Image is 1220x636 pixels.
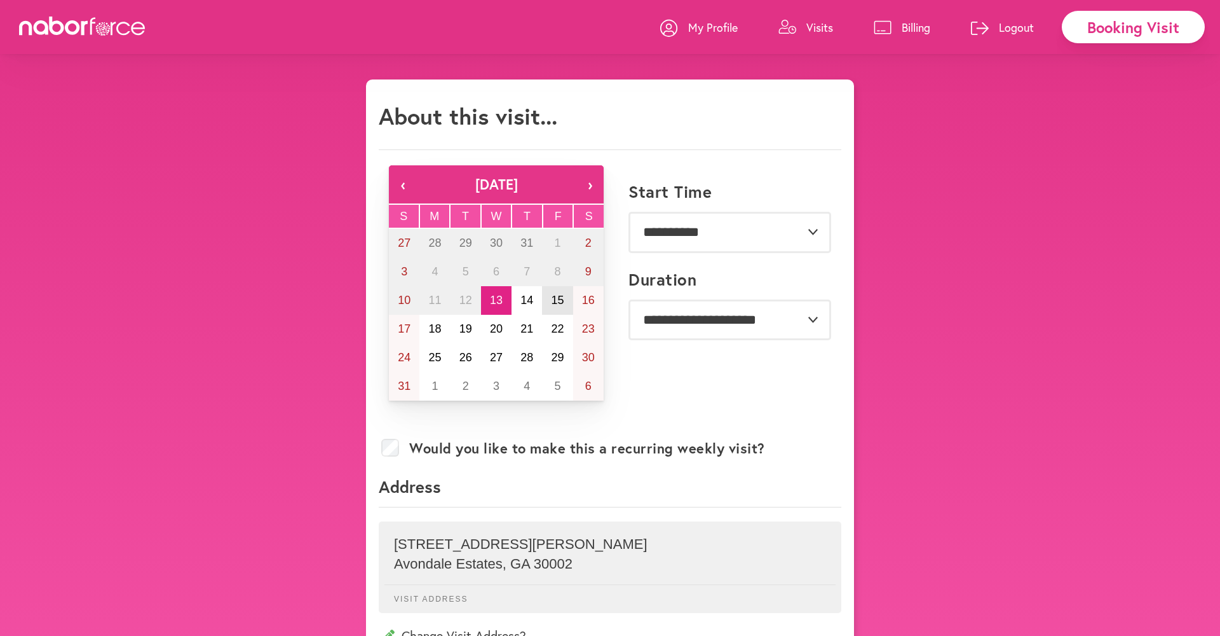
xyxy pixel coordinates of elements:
[778,8,833,46] a: Visits
[379,476,841,508] p: Address
[389,372,419,401] button: August 31, 2025
[451,229,481,258] button: July 29, 2025
[451,343,481,372] button: August 26, 2025
[491,210,502,223] abbr: Wednesday
[481,343,512,372] button: August 27, 2025
[806,20,833,35] p: Visits
[409,440,765,457] label: Would you like to make this a recurring weekly visit?
[573,372,604,401] button: September 6, 2025
[524,210,531,223] abbr: Thursday
[481,315,512,343] button: August 20, 2025
[542,229,573,258] button: August 1, 2025
[512,258,542,286] button: August 7, 2025
[490,322,503,335] abbr: August 20, 2025
[389,286,419,315] button: August 10, 2025
[520,294,533,307] abbr: August 14, 2025
[389,165,417,204] button: ‹
[463,265,469,278] abbr: August 5, 2025
[481,229,512,258] button: July 30, 2025
[628,270,696,289] label: Duration
[542,343,573,372] button: August 29, 2025
[1062,11,1205,43] div: Booking Visit
[902,20,930,35] p: Billing
[419,343,450,372] button: August 25, 2025
[493,380,499,392] abbr: September 3, 2025
[419,229,450,258] button: July 28, 2025
[660,8,738,46] a: My Profile
[520,351,533,364] abbr: August 28, 2025
[542,372,573,401] button: September 5, 2025
[585,237,592,249] abbr: August 2, 2025
[512,315,542,343] button: August 21, 2025
[428,237,441,249] abbr: July 28, 2025
[524,380,530,392] abbr: September 4, 2025
[573,258,604,286] button: August 9, 2025
[389,229,419,258] button: July 27, 2025
[555,237,561,249] abbr: August 1, 2025
[481,286,512,315] button: August 13, 2025
[389,258,419,286] button: August 3, 2025
[398,237,410,249] abbr: July 27, 2025
[463,380,469,392] abbr: September 2, 2025
[585,265,592,278] abbr: August 9, 2025
[459,322,472,335] abbr: August 19, 2025
[512,286,542,315] button: August 14, 2025
[585,210,593,223] abbr: Saturday
[552,351,564,364] abbr: August 29, 2025
[451,258,481,286] button: August 5, 2025
[582,322,595,335] abbr: August 23, 2025
[490,351,503,364] abbr: August 27, 2025
[398,380,410,392] abbr: August 31, 2025
[490,237,503,249] abbr: July 30, 2025
[520,237,533,249] abbr: July 31, 2025
[971,8,1034,46] a: Logout
[459,237,472,249] abbr: July 29, 2025
[573,315,604,343] button: August 23, 2025
[384,584,836,604] p: Visit Address
[419,286,450,315] button: August 11, 2025
[379,102,557,130] h1: About this visit...
[585,380,592,392] abbr: September 6, 2025
[493,265,499,278] abbr: August 6, 2025
[628,182,712,202] label: Start Time
[481,372,512,401] button: September 3, 2025
[459,351,472,364] abbr: August 26, 2025
[573,229,604,258] button: August 2, 2025
[459,294,472,307] abbr: August 12, 2025
[401,265,407,278] abbr: August 3, 2025
[524,265,530,278] abbr: August 7, 2025
[431,380,438,392] abbr: September 1, 2025
[552,322,564,335] abbr: August 22, 2025
[573,343,604,372] button: August 30, 2025
[874,8,930,46] a: Billing
[419,258,450,286] button: August 4, 2025
[451,286,481,315] button: August 12, 2025
[462,210,469,223] abbr: Tuesday
[512,229,542,258] button: July 31, 2025
[520,322,533,335] abbr: August 21, 2025
[542,315,573,343] button: August 22, 2025
[428,294,441,307] abbr: August 11, 2025
[512,343,542,372] button: August 28, 2025
[490,294,503,307] abbr: August 13, 2025
[398,322,410,335] abbr: August 17, 2025
[573,286,604,315] button: August 16, 2025
[431,265,438,278] abbr: August 4, 2025
[542,258,573,286] button: August 8, 2025
[481,258,512,286] button: August 6, 2025
[430,210,439,223] abbr: Monday
[555,210,562,223] abbr: Friday
[999,20,1034,35] p: Logout
[398,294,410,307] abbr: August 10, 2025
[398,351,410,364] abbr: August 24, 2025
[389,315,419,343] button: August 17, 2025
[576,165,604,204] button: ›
[400,210,407,223] abbr: Sunday
[582,294,595,307] abbr: August 16, 2025
[394,536,826,553] p: [STREET_ADDRESS][PERSON_NAME]
[542,286,573,315] button: August 15, 2025
[428,322,441,335] abbr: August 18, 2025
[555,380,561,392] abbr: September 5, 2025
[419,315,450,343] button: August 18, 2025
[451,315,481,343] button: August 19, 2025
